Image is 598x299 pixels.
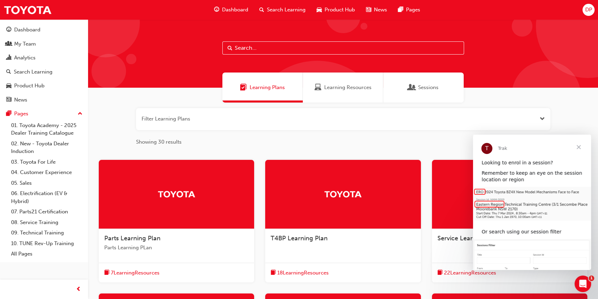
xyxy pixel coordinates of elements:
[99,160,254,283] a: TrakParts Learning PlanParts Learning PLanbook-icon7LearningResources
[222,41,464,55] input: Search...
[325,6,355,14] span: Product Hub
[78,109,83,118] span: up-icon
[406,6,420,14] span: Pages
[317,6,322,14] span: car-icon
[8,138,85,157] a: 02. New - Toyota Dealer Induction
[3,107,85,120] button: Pages
[254,3,311,17] a: search-iconSearch Learning
[209,3,254,17] a: guage-iconDashboard
[3,23,85,36] a: Dashboard
[265,160,421,283] a: TrakT4BP Learning Planbook-icon18LearningResources
[104,269,160,277] button: book-icon7LearningResources
[271,269,276,277] span: book-icon
[104,269,109,277] span: book-icon
[136,138,182,146] span: Showing 30 results
[250,84,285,91] span: Learning Plans
[8,206,85,217] a: 07. Parts21 Certification
[585,6,592,14] span: DP
[366,6,371,14] span: news-icon
[8,188,85,206] a: 06. Electrification (EV & Hybrid)
[315,84,321,91] span: Learning Resources
[240,84,247,91] span: Learning Plans
[324,188,362,200] img: Trak
[6,69,11,75] span: search-icon
[14,68,52,76] div: Search Learning
[14,110,28,118] div: Pages
[6,83,11,89] span: car-icon
[3,51,85,64] a: Analytics
[8,157,85,167] a: 03. Toyota For Life
[214,6,219,14] span: guage-icon
[8,178,85,189] a: 05. Sales
[3,38,85,50] a: My Team
[14,82,45,90] div: Product Hub
[8,120,85,138] a: 01. Toyota Academy - 2025 Dealer Training Catalogue
[311,3,360,17] a: car-iconProduct Hub
[303,73,383,103] a: Learning ResourcesLearning Resources
[14,96,27,104] div: News
[14,26,40,34] div: Dashboard
[277,269,329,277] span: 18 Learning Resources
[6,97,11,103] span: news-icon
[6,41,11,47] span: people-icon
[6,27,11,33] span: guage-icon
[473,135,591,270] iframe: Intercom live chat message
[76,285,81,294] span: prev-icon
[271,269,329,277] button: book-icon18LearningResources
[437,234,500,242] span: Service Learning Plan
[157,188,195,200] img: Trak
[228,44,232,52] span: Search
[582,4,595,16] button: DP
[3,79,85,92] a: Product Hub
[437,269,443,277] span: book-icon
[393,3,426,17] a: pages-iconPages
[8,228,85,238] a: 09. Technical Training
[374,6,387,14] span: News
[8,167,85,178] a: 04. Customer Experience
[383,73,464,103] a: SessionsSessions
[111,269,160,277] span: 7 Learning Resources
[8,238,85,249] a: 10. TUNE Rev-Up Training
[271,234,328,242] span: T4BP Learning Plan
[6,111,11,117] span: pages-icon
[444,269,496,277] span: 22 Learning Resources
[324,84,372,91] span: Learning Resources
[222,73,303,103] a: Learning PlansLearning Plans
[360,3,393,17] a: news-iconNews
[259,6,264,14] span: search-icon
[3,94,85,106] a: News
[3,66,85,78] a: Search Learning
[437,269,496,277] button: book-icon22LearningResources
[575,276,591,292] iframe: Intercom live chat
[432,160,587,283] a: TrakService Learning Planbook-icon22LearningResources
[408,84,415,91] span: Sessions
[3,22,85,107] button: DashboardMy TeamAnalyticsSearch LearningProduct HubNews
[104,234,161,242] span: Parts Learning Plan
[104,244,249,252] span: Parts Learning PLan
[418,84,438,91] span: Sessions
[8,217,85,228] a: 08. Service Training
[222,6,248,14] span: Dashboard
[540,115,545,123] button: Open the filter
[14,54,36,62] div: Analytics
[8,249,85,259] a: All Pages
[267,6,306,14] span: Search Learning
[398,6,403,14] span: pages-icon
[6,55,11,61] span: chart-icon
[14,40,36,48] div: My Team
[589,276,594,281] span: 1
[3,2,52,18] img: Trak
